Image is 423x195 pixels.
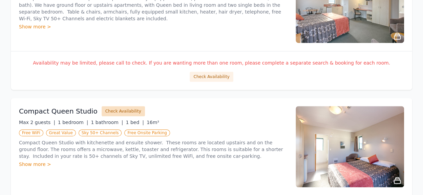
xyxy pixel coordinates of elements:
[147,120,159,125] span: 16m²
[19,106,98,116] h3: Compact Queen Studio
[19,59,404,66] p: Availability may be limited, please call to check. If you are wanting more than one room, please ...
[19,129,43,136] span: Free WiFi
[91,120,123,125] span: 1 bathroom |
[19,161,288,168] div: Show more >
[58,120,88,125] span: 1 bedroom |
[19,139,288,160] p: Compact Queen Studio with kitchenette and ensuite shower. These rooms are located upstairs and on...
[124,129,170,136] span: Free Onsite Parking
[126,120,144,125] span: 1 bed |
[190,72,233,82] button: Check Availability
[19,120,55,125] span: Max 2 guests |
[19,23,288,30] div: Show more >
[46,129,76,136] span: Great Value
[102,106,145,116] button: Check Availability
[79,129,122,136] span: Sky 50+ Channels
